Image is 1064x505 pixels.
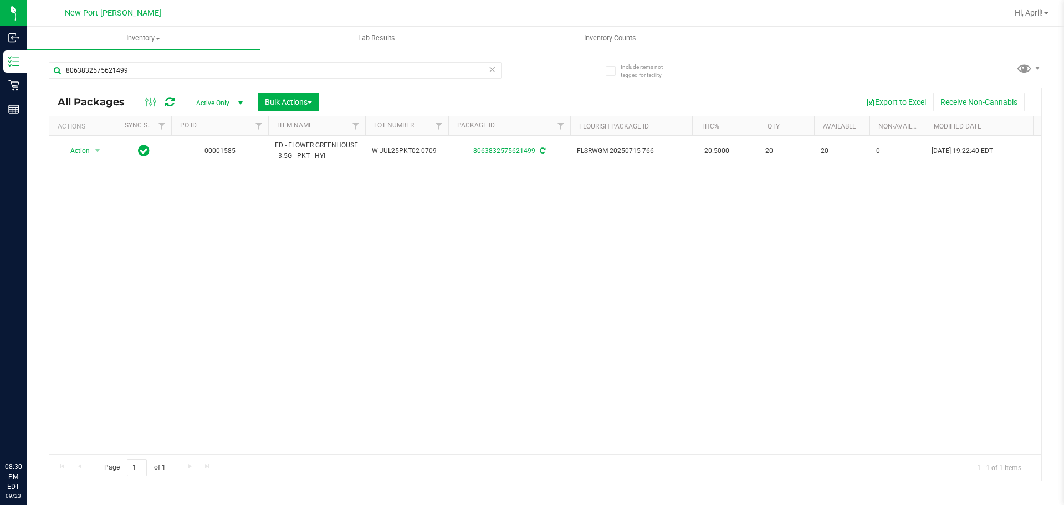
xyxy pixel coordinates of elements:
[258,93,319,111] button: Bulk Actions
[768,123,780,130] a: Qty
[8,56,19,67] inline-svg: Inventory
[878,123,928,130] a: Non-Available
[876,146,918,156] span: 0
[823,123,856,130] a: Available
[11,416,44,450] iframe: Resource center
[250,116,268,135] a: Filter
[8,80,19,91] inline-svg: Retail
[932,146,993,156] span: [DATE] 19:22:40 EDT
[579,123,649,130] a: Flourish Package ID
[260,27,493,50] a: Lab Results
[1015,8,1043,17] span: Hi, April!
[153,116,171,135] a: Filter
[95,459,175,476] span: Page of 1
[934,123,981,130] a: Modified Date
[138,143,150,159] span: In Sync
[933,93,1025,111] button: Receive Non-Cannabis
[701,123,719,130] a: THC%
[49,62,502,79] input: Search Package ID, Item Name, SKU, Lot or Part Number...
[488,62,496,76] span: Clear
[180,121,197,129] a: PO ID
[27,33,260,43] span: Inventory
[347,116,365,135] a: Filter
[343,33,410,43] span: Lab Results
[968,459,1030,476] span: 1 - 1 of 1 items
[8,104,19,115] inline-svg: Reports
[275,140,359,161] span: FD - FLOWER GREENHOUSE - 3.5G - PKT - HYI
[374,121,414,129] a: Lot Number
[538,147,545,155] span: Sync from Compliance System
[277,121,313,129] a: Item Name
[765,146,807,156] span: 20
[8,32,19,43] inline-svg: Inbound
[265,98,312,106] span: Bulk Actions
[5,492,22,500] p: 09/23
[473,147,535,155] a: 8063832575621499
[457,121,495,129] a: Package ID
[204,147,236,155] a: 00001585
[125,121,167,129] a: Sync Status
[821,146,863,156] span: 20
[58,96,136,108] span: All Packages
[577,146,686,156] span: FLSRWGM-20250715-766
[91,143,105,159] span: select
[699,143,735,159] span: 20.5000
[552,116,570,135] a: Filter
[621,63,676,79] span: Include items not tagged for facility
[60,143,90,159] span: Action
[372,146,442,156] span: W-JUL25PKT02-0709
[569,33,651,43] span: Inventory Counts
[58,123,111,130] div: Actions
[65,8,161,18] span: New Port [PERSON_NAME]
[430,116,448,135] a: Filter
[859,93,933,111] button: Export to Excel
[27,27,260,50] a: Inventory
[127,459,147,476] input: 1
[5,462,22,492] p: 08:30 PM EDT
[493,27,727,50] a: Inventory Counts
